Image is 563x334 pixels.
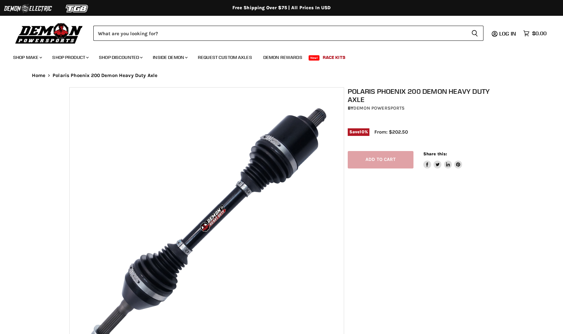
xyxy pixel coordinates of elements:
[348,87,498,104] h1: Polaris Phoenix 200 Demon Heavy Duty Axle
[520,29,550,38] a: $0.00
[148,51,192,64] a: Inside Demon
[348,128,369,136] span: Save %
[348,105,498,112] div: by
[423,151,462,168] aside: Share this:
[499,30,516,37] span: Log in
[8,48,545,64] ul: Main menu
[466,26,483,41] button: Search
[353,105,405,111] a: Demon Powersports
[423,151,447,156] span: Share this:
[13,21,85,45] img: Demon Powersports
[496,31,520,37] a: Log in
[19,73,545,78] nav: Breadcrumbs
[93,26,466,41] input: Search
[193,51,257,64] a: Request Custom Axles
[93,26,483,41] form: Product
[3,2,53,15] img: Demon Electric Logo 2
[532,30,547,37] span: $0.00
[32,73,46,78] a: Home
[318,51,350,64] a: Race Kits
[94,51,147,64] a: Shop Discounted
[47,51,93,64] a: Shop Product
[258,51,307,64] a: Demon Rewards
[53,73,157,78] span: Polaris Phoenix 200 Demon Heavy Duty Axle
[19,5,545,11] div: Free Shipping Over $75 | All Prices In USD
[360,129,364,134] span: 10
[8,51,46,64] a: Shop Make
[374,129,408,135] span: From: $202.50
[309,55,320,61] span: New!
[53,2,102,15] img: TGB Logo 2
